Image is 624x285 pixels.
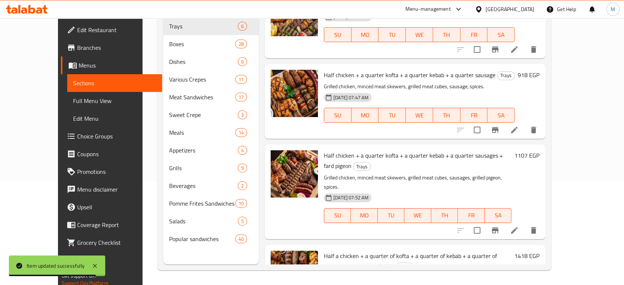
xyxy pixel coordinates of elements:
div: items [238,181,247,190]
span: Branches [77,43,156,52]
h6: 1418 EGP [514,251,539,261]
span: Meat Sandwiches [169,93,235,102]
button: TH [433,108,460,123]
span: TH [436,30,457,40]
span: 17 [236,94,247,101]
span: Pomme Frites Sandwiches [169,199,235,208]
a: Upsell [61,198,162,216]
span: FR [463,110,485,121]
span: Beverages [169,181,238,190]
h6: 1107 EGP [514,150,539,161]
a: Promotions [61,163,162,181]
span: MO [354,210,374,221]
span: TH [434,210,455,221]
span: WE [409,30,430,40]
div: Sweet Crepe3 [163,106,259,124]
span: Coverage Report [77,220,156,229]
span: Promotions [77,167,156,176]
span: Trays [169,22,238,31]
span: FR [463,30,485,40]
p: Grilled chicken, minced meat skewers, grilled meat cubes, sausages, grilled pigeon, spices. [324,173,511,192]
a: Edit menu item [510,45,519,54]
button: SA [487,108,515,123]
img: Half chicken + a quarter kofta + a quarter kebab + a quarter sausage [271,70,318,117]
span: 10 [236,200,247,207]
span: Trays [353,162,370,171]
span: WE [409,110,430,121]
nav: Menu sections [163,14,259,251]
a: Menu disclaimer [61,181,162,198]
span: 4 [238,147,247,154]
a: Choice Groups [61,127,162,145]
div: items [235,128,247,137]
span: SA [490,30,512,40]
span: 14 [236,129,247,136]
span: 11 [236,76,247,83]
button: SU [324,27,352,42]
span: 5 [238,218,247,225]
span: Select to update [469,42,485,57]
span: Half chicken + a quarter kofta + a quarter kebab + a quarter sausages + fard pigeon [324,150,503,171]
span: 6 [238,58,247,65]
span: Trays [497,71,514,80]
span: Grocery Checklist [77,238,156,247]
a: Coverage Report [61,216,162,234]
div: Salads5 [163,212,259,230]
div: Meat Sandwiches17 [163,88,259,106]
div: items [235,234,247,243]
div: Appetizers [169,146,238,155]
div: items [238,57,247,66]
span: Meals [169,128,235,137]
a: Grocery Checklist [61,234,162,251]
button: FR [460,108,488,123]
button: Branch-specific-item [486,222,504,239]
button: FR [460,27,488,42]
div: items [238,217,247,226]
span: Menu disclaimer [77,185,156,194]
span: Trays [396,262,413,271]
span: Sweet Crepe [169,110,238,119]
button: delete [525,41,542,58]
span: SU [327,30,349,40]
span: M [611,5,615,13]
div: Salads [169,217,238,226]
div: Trays [396,262,414,271]
img: Half chicken + a quarter kofta + a quarter kebab + a quarter sausages + fard pigeon [271,150,318,198]
span: MO [354,30,376,40]
span: Upsell [77,203,156,212]
button: WE [404,208,431,223]
button: TU [378,108,406,123]
span: Boxes [169,40,235,48]
div: Beverages2 [163,177,259,195]
button: SU [324,108,352,123]
a: Full Menu View [67,92,162,110]
div: Grills9 [163,159,259,177]
button: TU [378,27,406,42]
span: SA [488,210,508,221]
span: 9 [238,165,247,172]
span: Dishes [169,57,238,66]
a: Edit menu item [510,126,519,134]
div: items [235,93,247,102]
span: TU [381,210,401,221]
button: SA [487,27,515,42]
span: Edit Menu [73,114,156,123]
div: Popular sandwiches [169,234,235,243]
div: items [235,199,247,208]
div: Menu-management [405,5,451,14]
span: 3 [238,111,247,119]
button: delete [525,222,542,239]
span: SA [490,110,512,121]
div: Boxes28 [163,35,259,53]
div: Item updated successfully [27,262,85,270]
h6: 918 EGP [518,70,539,80]
span: Grills [169,164,238,172]
div: [GEOGRAPHIC_DATA] [486,5,534,13]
